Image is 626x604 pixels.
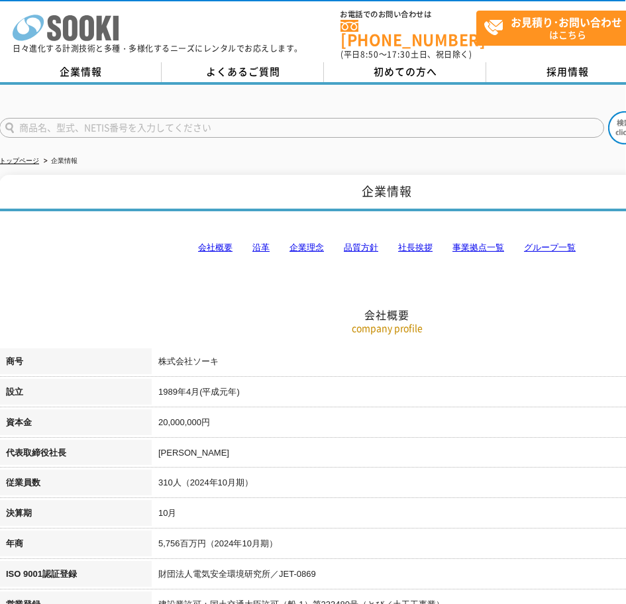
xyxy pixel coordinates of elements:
a: 企業理念 [289,242,324,252]
a: 事業拠点一覧 [452,242,504,252]
span: 17:30 [387,48,411,60]
a: グループ一覧 [524,242,576,252]
a: 沿革 [252,242,270,252]
span: お電話でのお問い合わせは [340,11,476,19]
span: 初めての方へ [374,64,437,79]
a: 初めての方へ [324,62,486,82]
a: 社長挨拶 [398,242,433,252]
a: [PHONE_NUMBER] [340,20,476,47]
a: 会社概要 [198,242,233,252]
strong: お見積り･お問い合わせ [511,14,622,30]
span: 8:50 [360,48,379,60]
span: (平日 ～ 土日、祝日除く) [340,48,472,60]
a: 品質方針 [344,242,378,252]
a: よくあるご質問 [162,62,324,82]
p: 日々進化する計測技術と多種・多様化するニーズにレンタルでお応えします。 [13,44,303,52]
li: 企業情報 [41,154,78,168]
